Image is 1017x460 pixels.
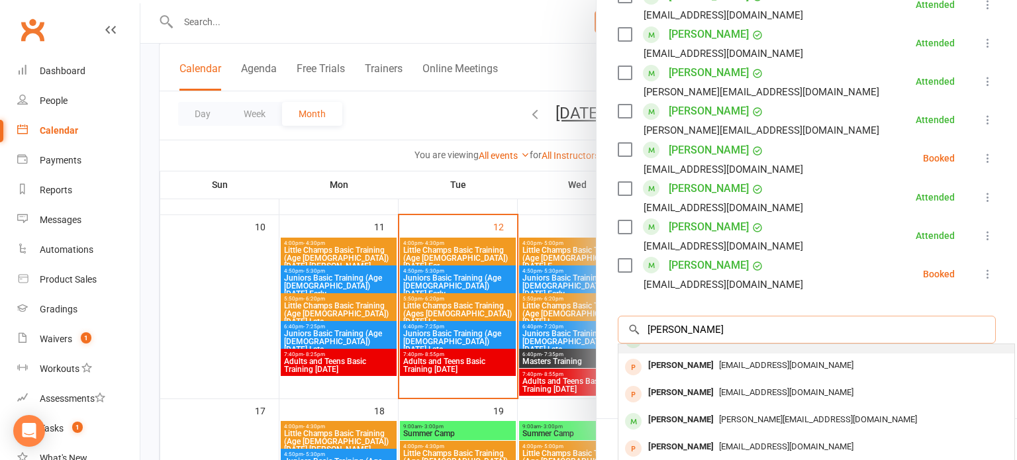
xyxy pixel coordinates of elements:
[643,410,719,430] div: [PERSON_NAME]
[916,38,955,48] div: Attended
[719,387,853,397] span: [EMAIL_ADDRESS][DOMAIN_NAME]
[17,116,140,146] a: Calendar
[669,101,749,122] a: [PERSON_NAME]
[17,175,140,205] a: Reports
[17,146,140,175] a: Payments
[81,332,91,344] span: 1
[916,231,955,240] div: Attended
[669,24,749,45] a: [PERSON_NAME]
[16,13,49,46] a: Clubworx
[644,7,803,24] div: [EMAIL_ADDRESS][DOMAIN_NAME]
[625,386,642,402] div: prospect
[17,295,140,324] a: Gradings
[40,363,79,374] div: Workouts
[625,359,642,375] div: prospect
[669,140,749,161] a: [PERSON_NAME]
[644,83,879,101] div: [PERSON_NAME][EMAIL_ADDRESS][DOMAIN_NAME]
[40,185,72,195] div: Reports
[669,178,749,199] a: [PERSON_NAME]
[40,95,68,106] div: People
[40,66,85,76] div: Dashboard
[669,216,749,238] a: [PERSON_NAME]
[40,125,78,136] div: Calendar
[40,214,81,225] div: Messages
[40,274,97,285] div: Product Sales
[643,437,719,457] div: [PERSON_NAME]
[17,414,140,443] a: Tasks 1
[17,324,140,354] a: Waivers 1
[40,155,81,165] div: Payments
[17,205,140,235] a: Messages
[643,356,719,375] div: [PERSON_NAME]
[923,154,955,163] div: Booked
[17,384,140,414] a: Assessments
[13,415,45,447] div: Open Intercom Messenger
[644,238,803,255] div: [EMAIL_ADDRESS][DOMAIN_NAME]
[644,276,803,293] div: [EMAIL_ADDRESS][DOMAIN_NAME]
[916,193,955,202] div: Attended
[719,441,853,451] span: [EMAIL_ADDRESS][DOMAIN_NAME]
[669,255,749,276] a: [PERSON_NAME]
[40,393,105,404] div: Assessments
[923,269,955,279] div: Booked
[625,440,642,457] div: prospect
[644,161,803,178] div: [EMAIL_ADDRESS][DOMAIN_NAME]
[618,316,996,344] input: Search to add attendees
[644,122,879,139] div: [PERSON_NAME][EMAIL_ADDRESS][DOMAIN_NAME]
[17,86,140,116] a: People
[644,199,803,216] div: [EMAIL_ADDRESS][DOMAIN_NAME]
[625,413,642,430] div: member
[916,77,955,86] div: Attended
[17,56,140,86] a: Dashboard
[40,304,77,314] div: Gradings
[643,383,719,402] div: [PERSON_NAME]
[669,62,749,83] a: [PERSON_NAME]
[916,115,955,124] div: Attended
[40,334,72,344] div: Waivers
[17,235,140,265] a: Automations
[40,244,93,255] div: Automations
[17,265,140,295] a: Product Sales
[17,354,140,384] a: Workouts
[40,423,64,434] div: Tasks
[72,422,83,433] span: 1
[719,360,853,370] span: [EMAIL_ADDRESS][DOMAIN_NAME]
[719,414,917,424] span: [PERSON_NAME][EMAIL_ADDRESS][DOMAIN_NAME]
[644,45,803,62] div: [EMAIL_ADDRESS][DOMAIN_NAME]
